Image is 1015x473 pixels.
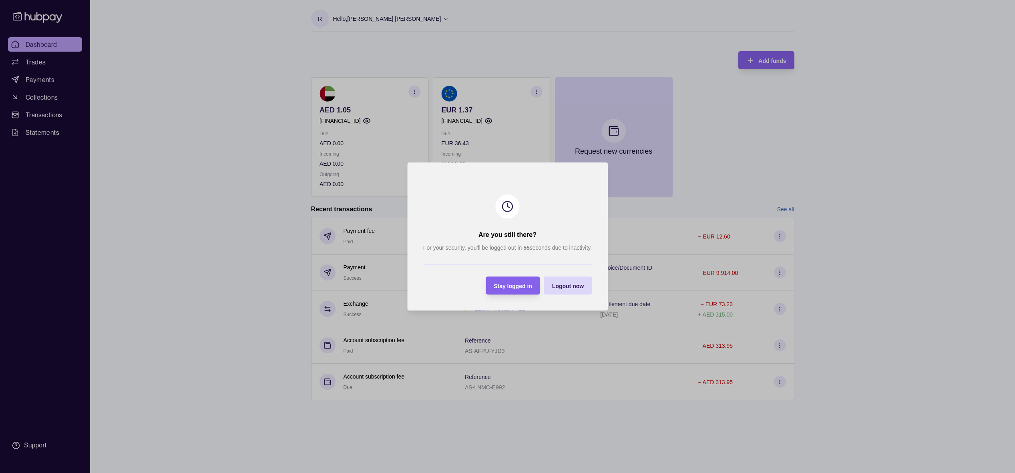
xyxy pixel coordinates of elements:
[486,277,540,295] button: Stay logged in
[423,243,592,252] p: For your security, you’ll be logged out in seconds due to inactivity.
[544,277,592,295] button: Logout now
[494,283,532,289] span: Stay logged in
[523,245,530,251] strong: 55
[478,230,537,239] h2: Are you still there?
[552,283,584,289] span: Logout now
